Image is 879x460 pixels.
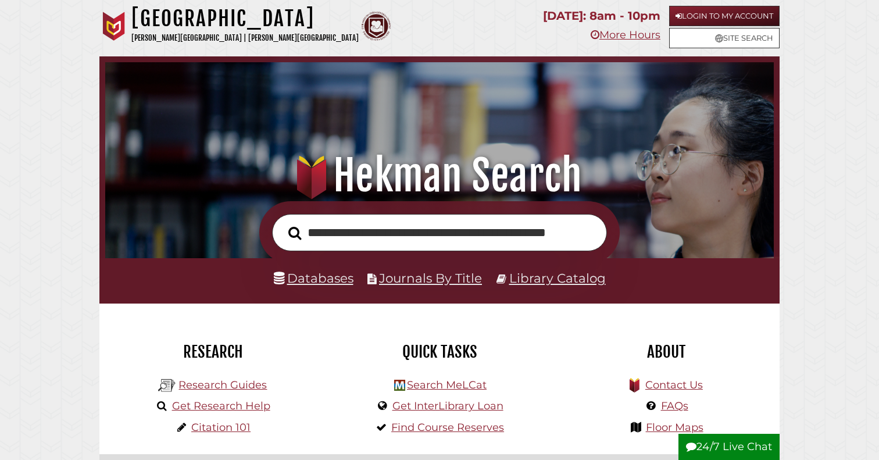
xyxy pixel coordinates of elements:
h2: Quick Tasks [335,342,544,362]
a: Journals By Title [379,270,482,286]
a: Library Catalog [509,270,606,286]
i: Search [288,226,301,240]
a: Databases [274,270,353,286]
h1: [GEOGRAPHIC_DATA] [131,6,359,31]
h2: Research [108,342,317,362]
p: [PERSON_NAME][GEOGRAPHIC_DATA] | [PERSON_NAME][GEOGRAPHIC_DATA] [131,31,359,45]
a: Login to My Account [669,6,780,26]
img: Hekman Library Logo [158,377,176,394]
a: Find Course Reserves [391,421,504,434]
img: Calvin University [99,12,128,41]
img: Calvin Theological Seminary [362,12,391,41]
h1: Hekman Search [119,150,761,201]
a: More Hours [591,28,660,41]
a: Search MeLCat [407,379,487,391]
a: Site Search [669,28,780,48]
button: Search [283,223,307,244]
a: Citation 101 [191,421,251,434]
p: [DATE]: 8am - 10pm [543,6,660,26]
a: Research Guides [178,379,267,391]
img: Hekman Library Logo [394,380,405,391]
a: Get InterLibrary Loan [392,400,503,412]
h2: About [562,342,771,362]
a: Contact Us [645,379,703,391]
a: Floor Maps [646,421,703,434]
a: FAQs [661,400,688,412]
a: Get Research Help [172,400,270,412]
